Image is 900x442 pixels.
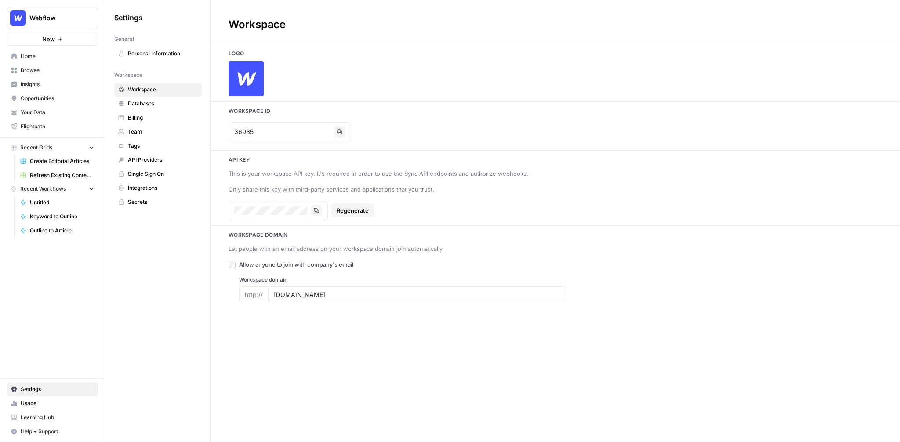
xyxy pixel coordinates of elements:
a: Opportunities [7,91,98,105]
span: Tags [128,142,198,150]
a: Create Editorial Articles [16,154,98,168]
span: Integrations [128,184,198,192]
a: Learning Hub [7,410,98,424]
h3: Api key [211,156,900,164]
button: Regenerate [331,203,374,217]
div: Let people with an email address on your workspace domain join automatically [229,244,555,253]
h3: Workspace Domain [211,231,900,239]
span: Refresh Existing Content (17) [30,171,94,179]
span: New [42,35,55,43]
a: Team [114,125,202,139]
a: Billing [114,111,202,125]
button: Recent Workflows [7,182,98,196]
span: Browse [21,66,94,74]
span: Recent Grids [20,144,52,152]
a: Outline to Article [16,224,98,238]
span: General [114,35,134,43]
span: Team [128,128,198,136]
button: New [7,33,98,46]
span: Create Editorial Articles [30,157,94,165]
a: API Providers [114,153,202,167]
button: Help + Support [7,424,98,438]
a: Insights [7,77,98,91]
button: Recent Grids [7,141,98,154]
span: Opportunities [21,94,94,102]
span: Insights [21,80,94,88]
div: http:// [239,286,268,302]
span: Allow anyone to join with company's email [239,260,353,269]
span: Workspace [114,71,142,79]
input: Allow anyone to join with company's email [229,261,236,268]
h3: Logo [211,50,900,58]
span: Learning Hub [21,413,94,421]
span: Secrets [128,198,198,206]
span: Keyword to Outline [30,213,94,221]
a: Untitled [16,196,98,210]
a: Your Data [7,105,98,120]
span: Home [21,52,94,60]
button: Workspace: Webflow [7,7,98,29]
span: Flightpath [21,123,94,130]
a: Browse [7,63,98,77]
div: Workspace [211,18,303,32]
span: Untitled [30,199,94,207]
a: Keyword to Outline [16,210,98,224]
a: Secrets [114,195,202,209]
span: API Providers [128,156,198,164]
div: Only share this key with third-party services and applications that you trust. [229,185,555,194]
a: Personal Information [114,47,202,61]
span: Personal Information [128,50,198,58]
span: Settings [21,385,94,393]
span: Outline to Article [30,227,94,235]
a: Integrations [114,181,202,195]
span: Workspace [128,86,198,94]
a: Workspace [114,83,202,97]
span: Your Data [21,109,94,116]
a: Databases [114,97,202,111]
div: This is your workspace API key. It's required in order to use the Sync API endpoints and authoriz... [229,169,555,178]
a: Settings [7,382,98,396]
a: Home [7,49,98,63]
a: Single Sign On [114,167,202,181]
a: Tags [114,139,202,153]
span: Help + Support [21,428,94,435]
a: Usage [7,396,98,410]
span: Billing [128,114,198,122]
span: Webflow [29,14,83,22]
span: Usage [21,399,94,407]
a: Refresh Existing Content (17) [16,168,98,182]
a: Flightpath [7,120,98,134]
span: Recent Workflows [20,185,66,193]
span: Databases [128,100,198,108]
img: Company Logo [229,61,264,96]
span: Single Sign On [128,170,198,178]
img: Webflow Logo [10,10,26,26]
span: Regenerate [337,206,369,215]
label: Workspace domain [239,276,566,284]
h3: Workspace Id [211,107,900,115]
span: Settings [114,12,142,23]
